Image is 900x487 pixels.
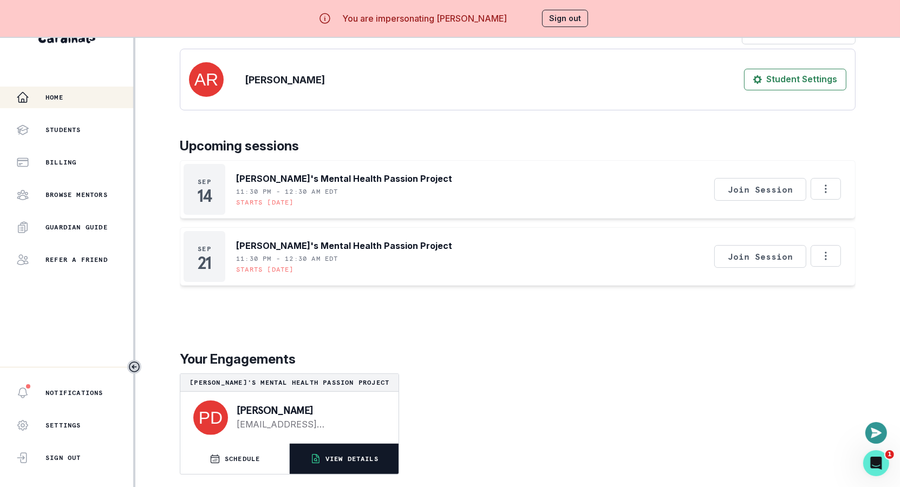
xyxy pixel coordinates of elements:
button: Join Session [714,245,806,268]
button: Toggle sidebar [127,360,141,374]
p: Notifications [45,389,103,397]
p: Sep [198,245,211,253]
p: [PERSON_NAME]'s Mental Health Passion Project [236,172,452,185]
p: Starts [DATE] [236,198,294,207]
p: 11:30 PM - 12:30 AM EDT [236,187,338,196]
p: [PERSON_NAME]'s Mental Health Passion Project [185,378,394,387]
p: Sep [198,177,211,186]
img: svg [189,62,224,97]
button: Join Session [714,178,806,201]
button: SCHEDULE [180,444,289,474]
p: Billing [45,158,76,167]
p: SCHEDULE [225,455,260,463]
p: You are impersonating [PERSON_NAME] [342,12,507,25]
p: Browse Mentors [45,190,108,199]
p: [PERSON_NAME] [237,405,381,416]
p: Sign Out [45,453,81,462]
p: [PERSON_NAME]'s Mental Health Passion Project [236,239,452,252]
button: Options [811,245,841,267]
p: Starts [DATE] [236,265,294,274]
p: Guardian Guide [45,223,108,232]
p: VIEW DETAILS [325,455,379,463]
iframe: Intercom live chat [863,450,889,476]
p: [PERSON_NAME] [245,73,325,87]
p: Home [45,93,63,102]
p: Refer a friend [45,255,108,264]
button: VIEW DETAILS [290,444,399,474]
span: 1 [885,450,894,459]
p: Upcoming sessions [180,136,856,156]
button: Options [811,178,841,200]
button: Open or close messaging widget [865,422,887,444]
p: Your Engagements [180,350,856,369]
button: Student Settings [744,69,846,90]
button: Sign out [542,10,588,27]
p: 21 [198,258,211,268]
p: 11:30 PM - 12:30 AM EDT [236,254,338,263]
a: [EMAIL_ADDRESS][DOMAIN_NAME] [237,418,381,431]
img: svg [193,400,228,435]
p: Students [45,126,81,134]
p: Settings [45,421,81,430]
p: 14 [197,190,212,201]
